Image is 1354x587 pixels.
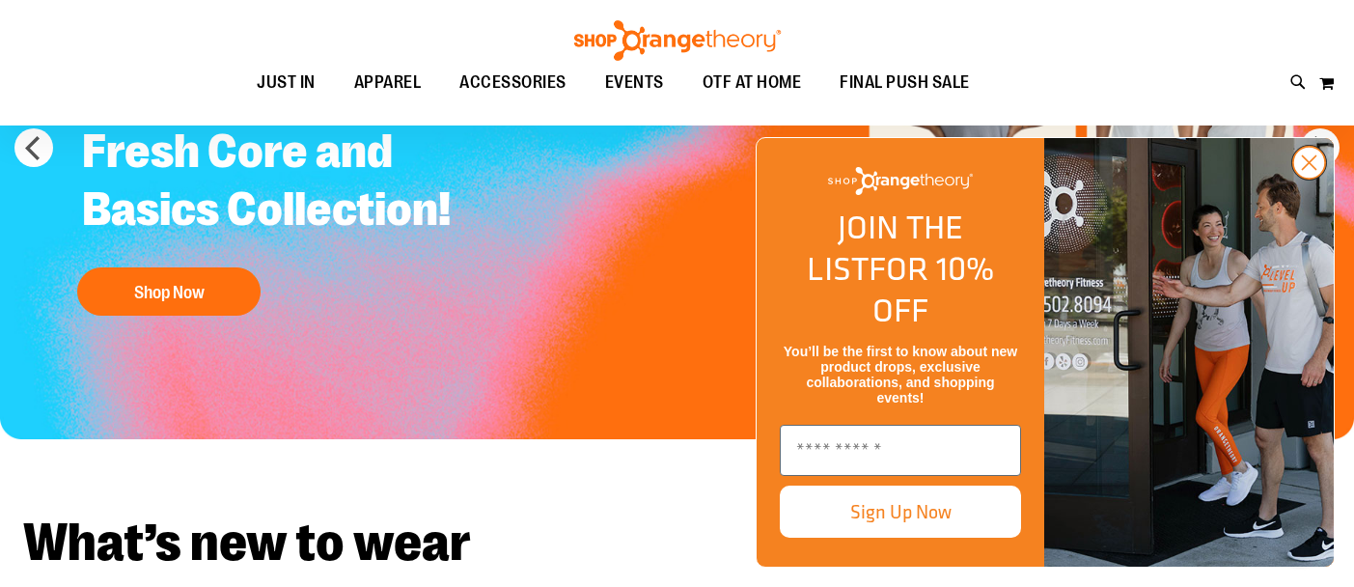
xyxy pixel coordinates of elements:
span: ACCESSORIES [459,61,566,104]
h2: What’s new to wear [23,517,1331,570]
button: Close dialog [1291,145,1327,181]
img: Shop Orangetheory [571,20,784,61]
div: FLYOUT Form [736,118,1354,587]
span: FOR 10% OFF [869,244,994,334]
h2: Fresh Core and Basics Collection! [68,108,541,258]
a: ACCESSORIES [440,61,586,105]
button: Sign Up Now [780,486,1021,538]
span: FINAL PUSH SALE [840,61,970,104]
span: EVENTS [605,61,664,104]
img: Shop Orangetheory [828,167,973,195]
input: Enter email [780,425,1021,476]
a: Fresh Core and Basics Collection! Shop Now [68,108,541,325]
a: FINAL PUSH SALE [820,61,989,105]
span: APPAREL [354,61,422,104]
a: APPAREL [335,61,441,105]
a: OTF AT HOME [683,61,821,105]
span: JOIN THE LIST [807,203,963,293]
span: You’ll be the first to know about new product drops, exclusive collaborations, and shopping events! [784,344,1017,405]
a: JUST IN [237,61,335,105]
button: Shop Now [77,267,261,316]
span: OTF AT HOME [703,61,802,104]
a: EVENTS [586,61,683,105]
img: Shop Orangtheory [1044,138,1334,567]
button: prev [14,128,53,167]
span: JUST IN [257,61,316,104]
